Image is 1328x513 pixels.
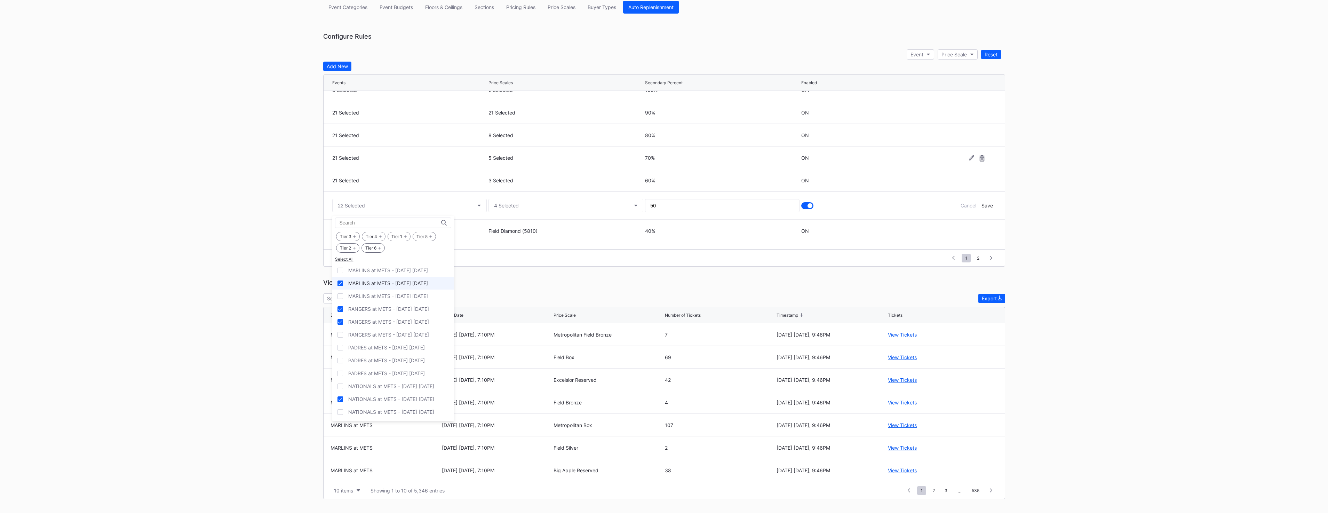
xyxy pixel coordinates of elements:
[334,488,353,494] div: 10 items
[348,267,428,273] div: MARLINS at METS - [DATE] [DATE]
[331,422,440,428] div: MARLINS at METS
[331,445,440,451] div: MARLINS at METS
[348,383,434,389] div: NATIONALS at METS - [DATE] [DATE]
[371,488,445,494] div: Showing 1 to 10 of 5,346 entries
[348,345,425,350] div: PADRES at METS - [DATE] [DATE]
[777,445,886,451] div: [DATE] [DATE], 9:46PM
[388,232,411,241] div: Tier 1
[348,409,434,415] div: NATIONALS at METS - [DATE] [DATE]
[348,357,425,363] div: PADRES at METS - [DATE] [DATE]
[362,232,385,241] div: Tier 4
[665,467,775,473] div: 38
[336,232,360,241] div: Tier 3
[888,422,917,428] div: View Tickets
[348,306,429,312] div: RANGERS at METS - [DATE] [DATE]
[348,370,425,376] div: PADRES at METS - [DATE] [DATE]
[554,445,663,451] div: Field Silver
[888,445,917,451] div: View Tickets
[348,319,429,325] div: RANGERS at METS - [DATE] [DATE]
[554,422,663,428] div: Metropolitan Box
[348,396,434,402] div: NATIONALS at METS - [DATE] [DATE]
[929,486,938,495] span: 2
[413,232,436,241] div: Tier 5
[348,293,428,299] div: MARLINS at METS - [DATE] [DATE]
[335,256,451,262] div: Select All
[665,445,775,451] div: 2
[336,243,359,253] div: Tier 2
[331,486,364,495] button: 10 items
[941,486,951,495] span: 3
[348,332,429,338] div: RANGERS at METS - [DATE] [DATE]
[554,467,663,473] div: Big Apple Reserved
[665,422,775,428] div: 107
[917,486,926,495] span: 1
[952,488,967,494] div: ...
[777,467,886,473] div: [DATE] [DATE], 9:46PM
[340,220,400,226] input: Search
[442,422,552,428] div: [DATE] [DATE], 7:10PM
[331,467,440,473] div: MARLINS at METS
[361,243,385,253] div: Tier 6
[777,422,886,428] div: [DATE] [DATE], 9:46PM
[442,445,552,451] div: [DATE] [DATE], 7:10PM
[348,280,428,286] div: MARLINS at METS - [DATE] [DATE]
[888,467,917,473] div: View Tickets
[968,486,983,495] span: 535
[442,467,552,473] div: [DATE] [DATE], 7:10PM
